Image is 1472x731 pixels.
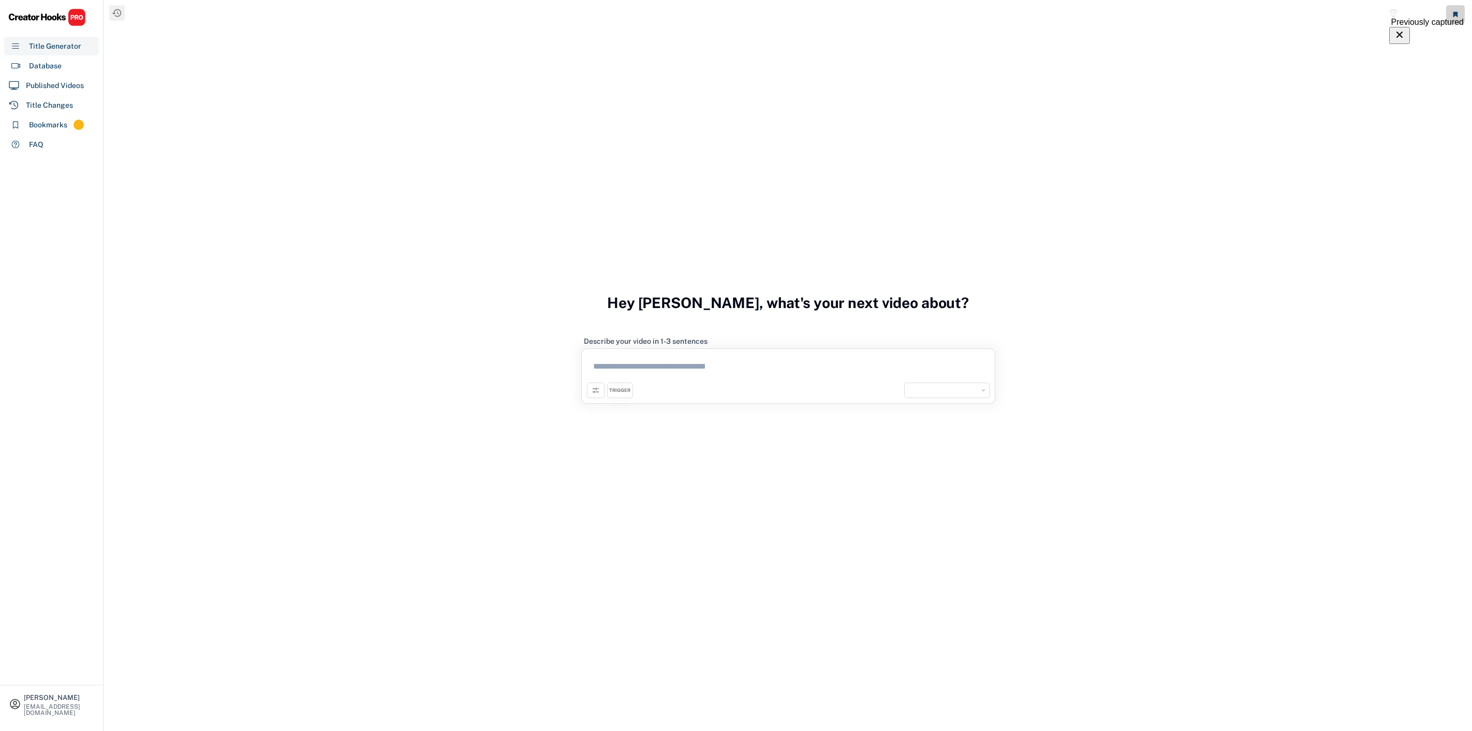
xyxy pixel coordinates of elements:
h3: Hey [PERSON_NAME], what's your next video about? [607,283,969,323]
div: FAQ [29,139,43,150]
div: Bookmarks [29,120,67,130]
img: CHPRO%20Logo.svg [8,8,86,26]
img: yH5BAEAAAAALAAAAAABAAEAAAIBRAA7 [907,386,917,395]
div: Published Videos [26,80,84,91]
div: Database [29,61,62,71]
div: TRIGGER [609,387,630,394]
div: Title Generator [29,41,81,52]
div: Title Changes [26,100,73,111]
div: Describe your video in 1-3 sentences [584,337,708,346]
div: [PERSON_NAME] [24,694,94,701]
div: [EMAIL_ADDRESS][DOMAIN_NAME] [24,704,94,716]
